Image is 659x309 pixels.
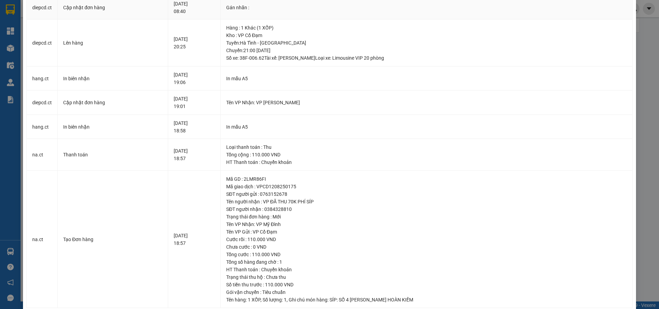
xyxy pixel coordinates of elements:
[226,281,627,288] div: Số tiền thu trước : 110.000 VND
[226,190,627,198] div: SĐT người gửi : 0763152678
[174,232,215,247] div: [DATE] 18:57
[226,198,627,205] div: Tên người nhận : VP ĐÃ THU 70K PHÍ SÍP
[27,115,58,139] td: hang.ct
[226,221,627,228] div: Tên VP Nhận: VP Mỹ Đình
[27,91,58,115] td: diepcd.ct
[63,75,162,82] div: In biên nhận
[174,119,215,134] div: [DATE] 18:58
[226,205,627,213] div: SĐT người nhận : 0384328810
[27,171,58,308] td: na.ct
[226,75,627,82] div: In mẫu A5
[226,273,627,281] div: Trạng thái thu hộ : Chưa thu
[226,258,627,266] div: Tổng số hàng đang chờ : 1
[226,151,627,158] div: Tổng cộng : 110.000 VND
[226,183,627,190] div: Mã giao dịch : VPCD1208250175
[226,288,627,296] div: Gói vận chuyển : Tiêu chuẩn
[226,158,627,166] div: HT Thanh toán : Chuyển khoản
[63,4,162,11] div: Cập nhật đơn hàng
[226,143,627,151] div: Loại thanh toán : Thu
[329,297,413,302] span: SÍP: SỐ 4 [PERSON_NAME] HOÀN KIẾM
[27,67,58,91] td: hang.ct
[63,151,162,158] div: Thanh toán
[63,123,162,131] div: In biên nhận
[174,95,215,110] div: [DATE] 19:01
[63,236,162,243] div: Tạo Đơn hàng
[226,228,627,236] div: Tên VP Gửi : VP Cổ Đạm
[63,99,162,106] div: Cập nhật đơn hàng
[284,297,287,302] span: 1
[248,297,261,302] span: 1 XỐP
[27,20,58,67] td: diepcd.ct
[226,123,627,131] div: In mẫu A5
[226,266,627,273] div: HT Thanh toán : Chuyển khoản
[226,213,627,221] div: Trạng thái đơn hàng : Mới
[226,99,627,106] div: Tên VP Nhận: VP [PERSON_NAME]
[174,35,215,50] div: [DATE] 20:25
[226,251,627,258] div: Tổng cước : 110.000 VND
[226,296,627,304] div: Tên hàng: , Số lượng: , Ghi chú món hàng:
[226,39,627,62] div: Tuyến : Hà Tĩnh - [GEOGRAPHIC_DATA] Chuyến: 21:00 [DATE] Số xe: 38F-006.62 Tài xế: [PERSON_NAME] ...
[226,175,627,183] div: Mã GD : 2LMR86FI
[226,24,627,32] div: Hàng : 1 Khác (1 XỐP)
[226,236,627,243] div: Cước rồi : 110.000 VND
[226,243,627,251] div: Chưa cước : 0 VND
[226,32,627,39] div: Kho : VP Cổ Đạm
[226,4,627,11] div: Gán nhãn :
[174,71,215,86] div: [DATE] 19:06
[174,147,215,162] div: [DATE] 18:57
[63,39,162,47] div: Lên hàng
[27,139,58,171] td: na.ct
